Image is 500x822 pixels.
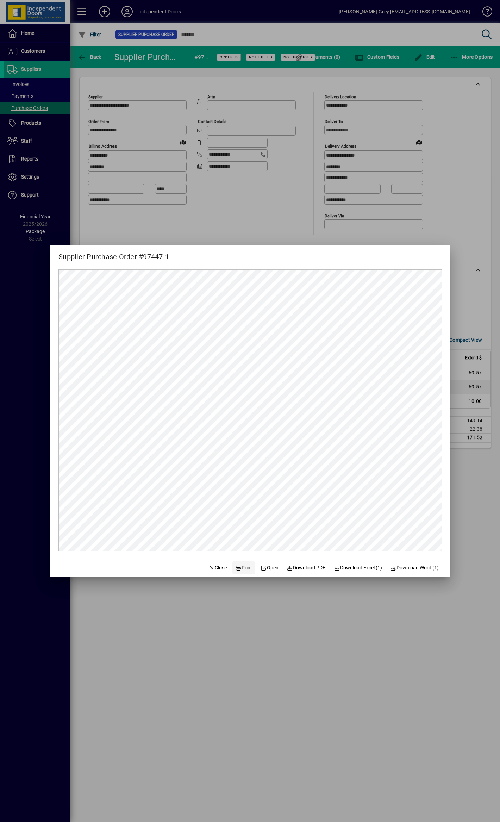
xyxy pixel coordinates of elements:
span: Download Excel (1) [334,564,382,572]
span: Open [261,564,279,572]
button: Download Word (1) [388,561,442,574]
button: Print [232,561,255,574]
a: Open [258,561,281,574]
h2: Supplier Purchase Order #97447-1 [50,245,177,262]
span: Download PDF [287,564,326,572]
button: Download Excel (1) [331,561,385,574]
span: Download Word (1) [390,564,439,572]
a: Download PDF [284,561,329,574]
span: Print [235,564,252,572]
button: Close [206,561,230,574]
span: Close [209,564,227,572]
